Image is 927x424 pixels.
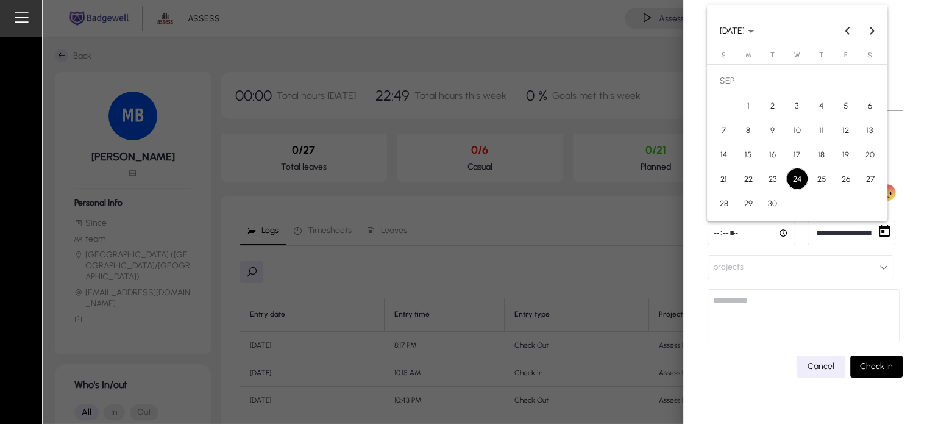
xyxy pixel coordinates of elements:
[736,118,761,142] button: Sep 8, 2025
[715,20,759,41] button: Choose month and year
[809,142,834,167] button: Sep 18, 2025
[770,51,775,59] span: T
[809,93,834,118] button: Sep 4, 2025
[713,143,735,165] span: 14
[786,119,808,141] span: 10
[712,167,736,191] button: Sep 21, 2025
[860,18,884,43] button: Next month
[785,93,809,118] button: Sep 3, 2025
[809,118,834,142] button: Sep 11, 2025
[794,51,800,59] span: W
[736,93,761,118] button: Sep 1, 2025
[761,118,785,142] button: Sep 9, 2025
[736,167,761,191] button: Sep 22, 2025
[722,51,726,59] span: S
[786,168,808,190] span: 24
[736,191,761,215] button: Sep 29, 2025
[713,119,735,141] span: 7
[811,168,833,190] span: 25
[835,119,857,141] span: 12
[859,168,881,190] span: 27
[868,51,872,59] span: S
[844,51,847,59] span: F
[836,18,860,43] button: Previous month
[762,143,784,165] span: 16
[858,118,883,142] button: Sep 13, 2025
[809,167,834,191] button: Sep 25, 2025
[834,93,858,118] button: Sep 5, 2025
[785,142,809,167] button: Sep 17, 2025
[761,142,785,167] button: Sep 16, 2025
[811,143,833,165] span: 18
[712,118,736,142] button: Sep 7, 2025
[762,119,784,141] span: 9
[713,168,735,190] span: 21
[819,51,823,59] span: T
[835,143,857,165] span: 19
[761,191,785,215] button: Sep 30, 2025
[712,69,883,93] td: SEP
[834,142,858,167] button: Sep 19, 2025
[859,119,881,141] span: 13
[834,118,858,142] button: Sep 12, 2025
[762,168,784,190] span: 23
[761,167,785,191] button: Sep 23, 2025
[858,167,883,191] button: Sep 27, 2025
[785,118,809,142] button: Sep 10, 2025
[786,143,808,165] span: 17
[785,167,809,191] button: Sep 24, 2025
[737,192,759,214] span: 29
[745,51,751,59] span: M
[762,192,784,214] span: 30
[835,95,857,117] span: 5
[859,95,881,117] span: 6
[713,192,735,214] span: 28
[761,93,785,118] button: Sep 2, 2025
[834,167,858,191] button: Sep 26, 2025
[720,26,745,36] span: [DATE]
[737,95,759,117] span: 1
[737,119,759,141] span: 8
[712,142,736,167] button: Sep 14, 2025
[811,95,833,117] span: 4
[859,143,881,165] span: 20
[786,95,808,117] span: 3
[712,191,736,215] button: Sep 28, 2025
[737,143,759,165] span: 15
[811,119,833,141] span: 11
[762,95,784,117] span: 2
[736,142,761,167] button: Sep 15, 2025
[858,142,883,167] button: Sep 20, 2025
[737,168,759,190] span: 22
[858,93,883,118] button: Sep 6, 2025
[835,168,857,190] span: 26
